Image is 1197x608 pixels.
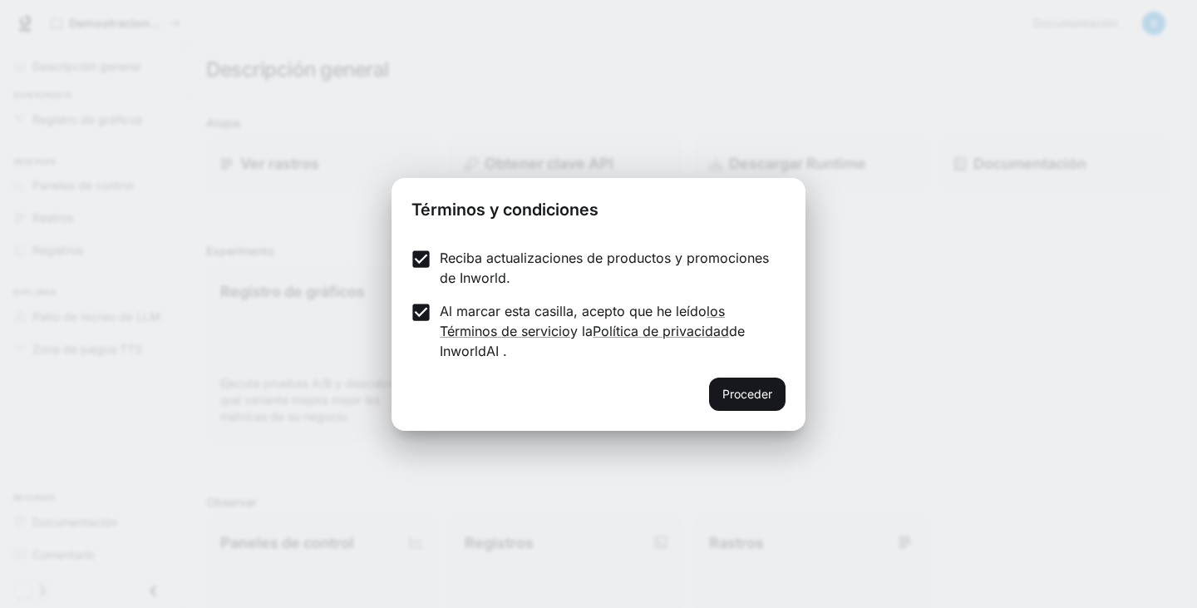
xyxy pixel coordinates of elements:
[440,303,707,319] font: Al marcar esta casilla, acepto que he leído
[722,387,772,401] font: Proceder
[570,323,593,339] font: y la
[440,323,745,359] font: de InworldAI .
[411,200,598,220] font: Términos y condiciones
[440,250,769,286] font: Reciba actualizaciones de productos y promociones de Inworld.
[593,323,729,339] a: Política de privacidad
[709,378,786,411] button: Proceder
[440,303,725,339] a: los Términos de servicio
